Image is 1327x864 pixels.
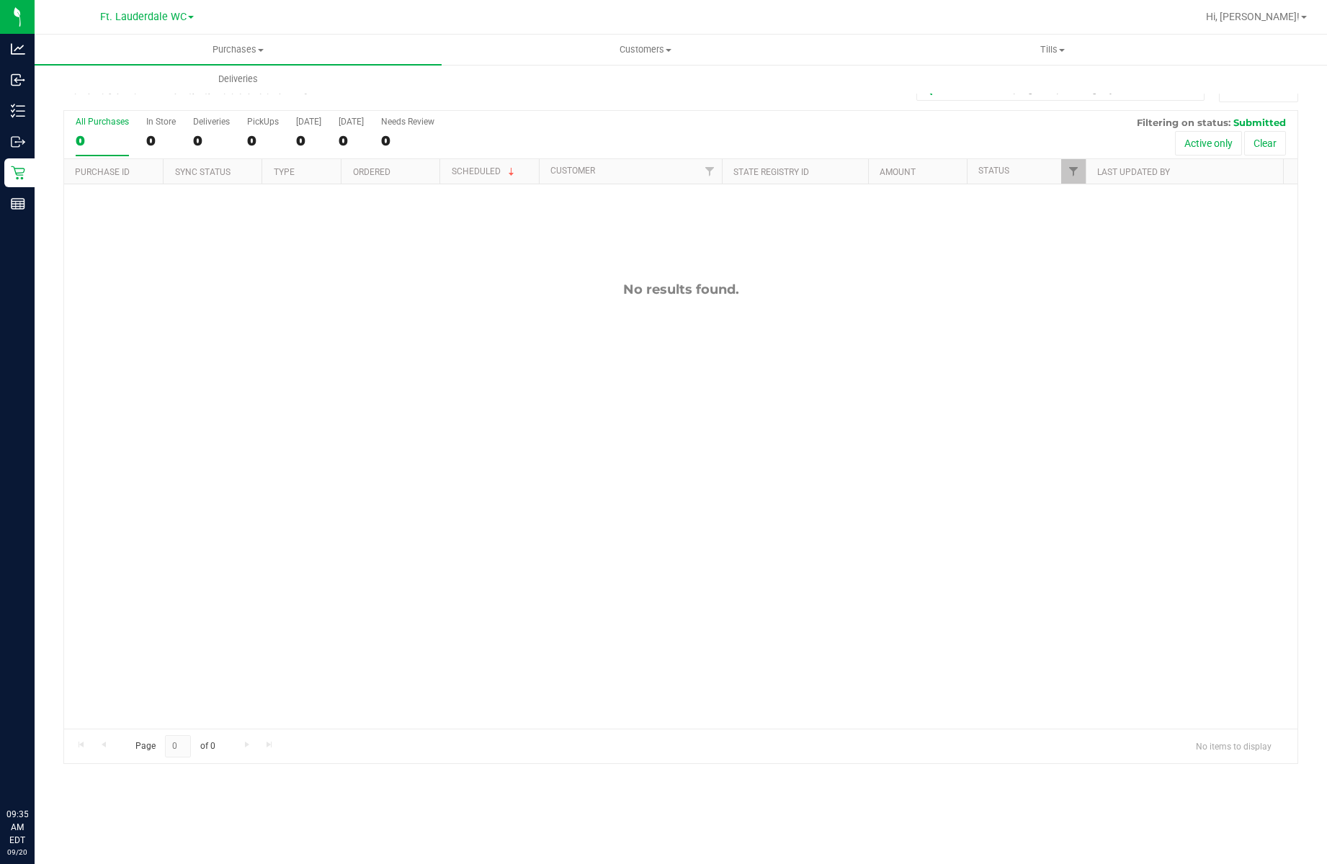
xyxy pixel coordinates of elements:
[123,735,227,757] span: Page of 0
[76,117,129,127] div: All Purchases
[550,166,595,176] a: Customer
[978,166,1009,176] a: Status
[193,132,230,149] div: 0
[442,35,849,65] a: Customers
[339,117,364,127] div: [DATE]
[1244,131,1286,156] button: Clear
[11,104,25,118] inline-svg: Inventory
[11,135,25,149] inline-svg: Outbound
[11,197,25,211] inline-svg: Reports
[35,43,442,56] span: Purchases
[146,132,176,149] div: 0
[1233,117,1286,128] span: Submitted
[1175,131,1242,156] button: Active only
[6,808,28,847] p: 09:35 AM EDT
[381,117,434,127] div: Needs Review
[11,42,25,56] inline-svg: Analytics
[75,167,130,177] a: Purchase ID
[452,166,517,176] a: Scheduled
[64,282,1297,297] div: No results found.
[849,43,1255,56] span: Tills
[1097,167,1170,177] a: Last Updated By
[247,117,279,127] div: PickUps
[193,117,230,127] div: Deliveries
[100,11,187,23] span: Ft. Lauderdale WC
[63,84,475,96] h3: Purchase Fulfillment:
[11,166,25,180] inline-svg: Retail
[175,167,231,177] a: Sync Status
[146,117,176,127] div: In Store
[1184,735,1283,757] span: No items to display
[247,132,279,149] div: 0
[1206,11,1300,22] span: Hi, [PERSON_NAME]!
[35,35,442,65] a: Purchases
[442,43,848,56] span: Customers
[353,167,390,177] a: Ordered
[1137,117,1230,128] span: Filtering on status:
[296,132,321,149] div: 0
[14,749,58,792] iframe: Resource center
[35,64,442,94] a: Deliveries
[381,132,434,149] div: 0
[296,117,321,127] div: [DATE]
[1061,159,1085,184] a: Filter
[697,159,721,184] a: Filter
[199,73,277,86] span: Deliveries
[849,35,1256,65] a: Tills
[274,167,295,177] a: Type
[76,132,129,149] div: 0
[11,73,25,87] inline-svg: Inbound
[733,167,809,177] a: State Registry ID
[880,167,916,177] a: Amount
[6,847,28,858] p: 09/20
[339,132,364,149] div: 0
